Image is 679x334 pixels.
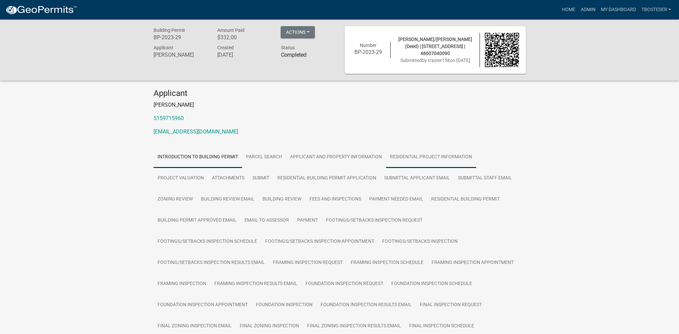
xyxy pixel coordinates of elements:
a: tbosteder [638,3,674,16]
button: Actions [281,26,315,38]
h6: $332.00 [217,34,271,41]
a: Footings/Setbacks Inspection [378,231,462,253]
span: Number [360,43,377,48]
a: Submittal Applicant Email [380,168,454,189]
span: Submitted on [DATE] [400,58,470,63]
a: Foundation Inspection Request [301,273,387,295]
strong: Completed [281,52,306,58]
a: Footings/Setbacks Inspection Schedule [154,231,261,253]
a: Admin [578,3,598,16]
a: Residential Building Permit Application [273,168,380,189]
a: Email to Assessor [240,210,293,231]
a: Building Permit Approved Email [154,210,240,231]
a: Framing Inspection Schedule [347,252,428,274]
a: [EMAIL_ADDRESS][DOMAIN_NAME] [154,128,238,135]
a: Fees and Inspections [305,189,365,210]
h4: Applicant [154,89,526,98]
span: Created [217,45,233,50]
span: Applicant [154,45,173,50]
a: Framing Inspection [154,273,210,295]
a: Foundation Inspection Results Email [317,294,416,316]
img: QR code [485,33,519,67]
a: Foundation Inspection Appointment [154,294,252,316]
h6: [PERSON_NAME] [154,52,207,58]
a: Framing Inspection Results Email [210,273,301,295]
h6: BP-2023-29 [154,34,207,41]
a: Foundation Inspection Schedule [387,273,476,295]
a: Payment [293,210,322,231]
span: Status [281,45,294,50]
a: Applicant and Property Information [286,147,386,168]
a: My Dashboard [598,3,638,16]
a: Footings/Setbacks Inspection Request [322,210,427,231]
a: Project Valuation [154,168,208,189]
a: 5159715960 [154,115,184,121]
a: Framing Inspection Request [269,252,347,274]
span: Amount Paid [217,27,244,33]
a: Framing Inspection Appointment [428,252,518,274]
a: Home [559,3,578,16]
a: Footing/Setbacks Inspection Results Email [154,252,269,274]
a: Building Review [259,189,305,210]
a: Parcel search [242,147,286,168]
a: Submittal Staff Email [454,168,516,189]
a: Attachments [208,168,248,189]
a: Footings/setbacks Inspection Appointment [261,231,378,253]
a: Residential Project Information [386,147,476,168]
a: Zoning Review [154,189,197,210]
span: Building Permit [154,27,185,33]
span: by traxter158 [422,58,450,63]
p: [PERSON_NAME] [154,101,526,109]
a: Final Inspection Request [416,294,486,316]
a: Foundation Inspection [252,294,317,316]
a: Submit [248,168,273,189]
h6: BP-2023-29 [351,49,386,55]
a: Building Review Email [197,189,259,210]
a: Payment Needed Email [365,189,427,210]
a: Residential Building Permit [427,189,504,210]
h6: [DATE] [217,52,271,58]
a: Introduction to Building Permit [154,147,242,168]
span: [PERSON_NAME]/[PERSON_NAME] (Deed) | [STREET_ADDRESS] | 48607040090 [398,37,472,56]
